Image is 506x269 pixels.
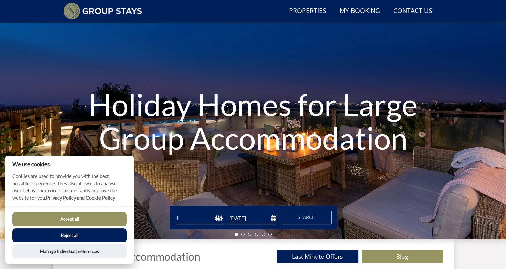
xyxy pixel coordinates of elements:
h1: Holiday Homes for Large Group Accommodation [76,74,430,168]
button: Reject all [12,228,127,242]
a: Privacy Policy and Cookie Policy [46,195,115,201]
button: Manage Individual preferences [12,244,127,258]
img: Group Stays [63,3,142,19]
button: Accept all [12,212,127,226]
button: Search [282,211,332,224]
p: Cookies are used to provide you with the best possible experience. They also allow us to analyse ... [5,173,134,206]
a: Properties [286,4,329,19]
a: Last Minute Offers [277,250,358,263]
span: Search [298,214,316,220]
a: Contact Us [391,4,435,19]
h2: We use cookies [5,161,134,167]
a: Blog [362,250,443,263]
a: My Booking [337,4,383,19]
input: Arrival Date [228,213,276,224]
